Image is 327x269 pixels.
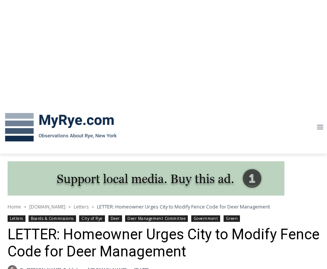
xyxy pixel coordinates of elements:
span: > [92,204,94,210]
button: Open menu [313,121,327,133]
a: Boards & Commissions [29,215,76,222]
nav: Breadcrumbs [8,203,319,210]
a: Government [191,215,220,222]
a: Home [8,204,21,210]
a: Letters [74,204,89,210]
span: > [24,204,26,210]
h1: LETTER: Homeowner Urges City to Modify Fence Code for Deer Management [8,226,319,261]
img: support local media, buy this ad [8,161,284,196]
a: Green [224,215,240,222]
a: Letters [8,215,25,222]
a: Deer [108,215,122,222]
a: [DOMAIN_NAME] [29,204,65,210]
a: Deer Management Committee [125,215,188,222]
a: City of Rye [79,215,105,222]
span: > [68,204,71,210]
span: LETTER: Homeowner Urges City to Modify Fence Code for Deer Management [97,203,270,210]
